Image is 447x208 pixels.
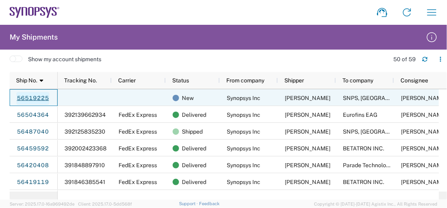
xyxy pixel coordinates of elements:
[182,157,206,174] span: Delivered
[119,112,157,118] span: FedEx Express
[64,162,105,168] span: 391848897910
[401,77,428,84] span: Consignee
[64,128,105,135] span: 392125835230
[284,77,304,84] span: Shipper
[182,90,194,106] span: New
[343,112,377,118] span: Eurofins EAG
[182,106,206,123] span: Delivered
[314,200,437,208] span: Copyright © [DATE]-[DATE] Agistix Inc., All Rights Reserved
[227,145,260,152] span: Synopsys Inc
[285,145,330,152] span: Sarah Wing
[16,92,49,105] a: 56519225
[343,179,384,185] span: BETATRON INC.
[16,126,49,138] a: 56487040
[10,32,58,42] h2: My Shipments
[16,159,49,172] a: 56420408
[401,95,447,101] span: Jorge Esteves
[119,145,157,152] span: FedEx Express
[10,202,74,206] span: Server: 2025.17.0-16a969492de
[401,179,447,185] span: MIKE YOUNG
[285,95,330,101] span: Sarah Wing
[285,162,330,168] span: Sarah Wing
[119,179,157,185] span: FedEx Express
[343,162,409,168] span: Parade Technologies, Inc.
[227,162,260,168] span: Synopsys Inc
[118,77,136,84] span: Carrier
[343,145,384,152] span: BETATRON INC.
[342,77,373,84] span: To company
[16,77,37,84] span: Ship No.
[182,123,203,140] span: Shipped
[227,128,260,135] span: Synopsys Inc
[16,109,49,122] a: 56504364
[182,190,206,207] span: Delivered
[16,176,49,189] a: 56419119
[172,77,189,84] span: Status
[16,142,49,155] a: 56459592
[64,77,97,84] span: Tracking No.
[119,162,157,168] span: FedEx Express
[28,56,101,68] span: Show my account shipments
[227,112,260,118] span: Synopsys Inc
[226,77,264,84] span: From company
[285,128,330,135] span: Sarah Wing
[64,179,105,185] span: 391846385541
[393,56,416,63] div: 50 of 59
[401,128,447,135] span: Tiago Goncalves
[182,174,206,190] span: Delivered
[119,128,157,135] span: FedEx Express
[285,179,330,185] span: Sarah Wing
[401,162,447,168] span: Zhifan Liang
[227,95,260,101] span: Synopsys Inc
[78,202,132,206] span: Client: 2025.17.0-5dd568f
[179,201,199,206] a: Support
[64,145,107,152] span: 392002423368
[401,145,447,152] span: MIKE YOUNG
[64,112,106,118] span: 392139662934
[182,140,206,157] span: Delivered
[285,112,330,118] span: Sarah Wing
[227,179,260,185] span: Synopsys Inc
[199,201,219,206] a: Feedback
